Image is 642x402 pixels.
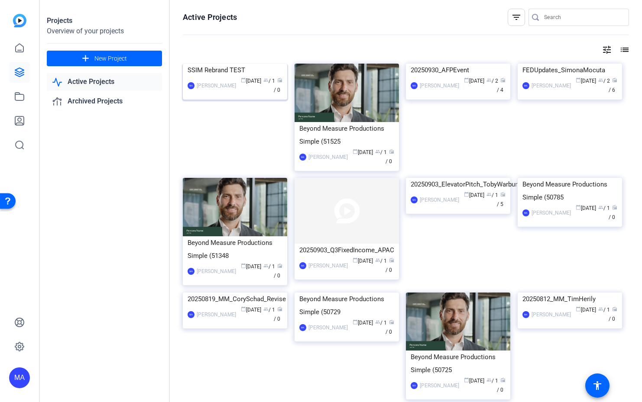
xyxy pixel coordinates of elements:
mat-icon: filter_list [511,12,522,23]
div: MA [522,82,529,89]
div: [PERSON_NAME] [197,310,236,319]
span: group [263,77,269,83]
span: radio [612,306,617,312]
span: group [263,306,269,312]
div: Overview of your projects [47,26,162,36]
div: Beyond Measure Productions Simple (50725 [411,351,506,376]
button: New Project [47,51,162,66]
span: [DATE] [353,149,373,155]
div: MA [299,262,306,269]
mat-icon: list [619,45,629,55]
span: New Project [94,54,127,63]
div: 20250903_ElevatorPitch_TobyWarburton [411,178,506,191]
span: group [486,77,492,83]
div: MA [522,311,529,318]
span: / 0 [386,258,394,273]
div: MA [188,268,195,275]
span: calendar_today [576,77,581,83]
span: group [598,205,603,210]
div: [PERSON_NAME] [308,153,348,161]
span: / 1 [263,307,275,313]
span: / 1 [263,264,275,270]
span: radio [389,319,394,325]
span: / 4 [497,78,506,93]
span: group [598,306,603,312]
span: / 0 [386,149,394,164]
div: Projects [47,16,162,26]
span: [DATE] [576,78,596,84]
span: [DATE] [241,78,261,84]
span: [DATE] [353,320,373,326]
div: [PERSON_NAME] [308,323,348,332]
div: [PERSON_NAME] [308,261,348,270]
span: / 2 [598,78,610,84]
span: group [598,77,603,83]
div: Beyond Measure Productions Simple (50785 [522,178,617,204]
span: calendar_today [241,263,246,268]
img: blue-gradient.svg [13,14,26,27]
span: / 6 [609,78,617,93]
span: group [375,257,380,263]
span: / 0 [274,307,282,322]
span: calendar_today [241,306,246,312]
div: Beyond Measure Productions Simple (51348 [188,236,282,262]
div: [PERSON_NAME] [197,267,236,276]
span: [DATE] [576,205,596,211]
div: MA [299,324,306,331]
div: MA [411,196,418,203]
span: / 1 [598,205,610,211]
span: calendar_today [464,77,469,83]
span: calendar_today [353,319,358,325]
div: MA [9,367,30,388]
div: MA [188,82,195,89]
span: radio [500,192,506,197]
div: SSIM Rebrand TEST [188,64,282,77]
span: group [486,377,492,383]
span: / 0 [609,205,617,220]
div: MA [188,311,195,318]
span: / 5 [497,192,506,207]
span: / 1 [375,320,387,326]
span: calendar_today [464,377,469,383]
span: radio [612,77,617,83]
span: calendar_today [464,192,469,197]
mat-icon: accessibility [592,380,603,391]
span: / 2 [486,78,498,84]
span: group [375,319,380,325]
div: MA [411,382,418,389]
span: calendar_today [353,257,358,263]
div: 20250819_MM_CorySchad_Revise [188,293,282,306]
div: Beyond Measure Productions Simple (50729 [299,293,394,318]
span: calendar_today [576,306,581,312]
span: radio [277,77,282,83]
span: / 1 [263,78,275,84]
span: / 1 [598,307,610,313]
div: [PERSON_NAME] [420,381,459,390]
span: group [375,149,380,154]
div: FEDUpdates_SimonaMocuta [522,64,617,77]
span: calendar_today [353,149,358,154]
input: Search [544,12,622,23]
span: [DATE] [464,378,484,384]
span: / 1 [375,258,387,264]
span: [DATE] [576,307,596,313]
mat-icon: add [80,53,91,64]
div: 20250812_MM_TimHerily [522,293,617,306]
div: MA [411,82,418,89]
div: [PERSON_NAME] [532,81,571,90]
span: radio [500,77,506,83]
span: / 1 [486,378,498,384]
span: / 0 [497,378,506,393]
span: group [263,263,269,268]
span: / 0 [274,78,282,93]
span: radio [389,149,394,154]
span: radio [277,306,282,312]
span: calendar_today [241,77,246,83]
span: [DATE] [464,78,484,84]
span: / 0 [386,320,394,335]
span: [DATE] [353,258,373,264]
h1: Active Projects [183,12,237,23]
div: [PERSON_NAME] [197,81,236,90]
div: MA [299,154,306,161]
div: [PERSON_NAME] [420,81,459,90]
